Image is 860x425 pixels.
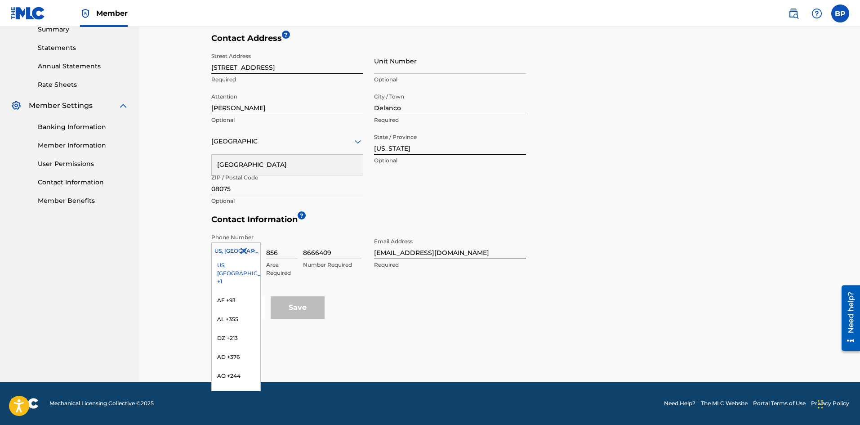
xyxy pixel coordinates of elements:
[38,43,129,53] a: Statements
[211,215,793,229] h5: Contact Information
[788,8,799,19] img: search
[303,261,361,269] p: Number Required
[835,282,860,354] iframe: Resource Center
[212,291,260,310] div: AF +93
[96,8,128,18] span: Member
[815,382,860,425] iframe: Chat Widget
[811,8,822,19] img: help
[374,76,526,84] p: Optional
[24,59,59,66] span: (optional)
[49,399,154,407] span: Mechanical Licensing Collective © 2025
[38,122,129,132] a: Banking Information
[374,116,526,124] p: Required
[212,310,260,329] div: AL +355
[808,4,826,22] div: Help
[38,196,129,206] a: Member Benefits
[212,155,363,175] div: [GEOGRAPHIC_DATA]
[4,81,74,89] span: Copyright
[212,329,260,348] div: DZ +213
[664,399,695,407] a: Need Help?
[4,81,173,98] span: - For those who handle matters related to copyright issues.
[4,59,24,66] span: Legal
[11,398,39,409] img: logo
[11,100,22,111] img: Member Settings
[374,157,526,165] p: Optional
[31,5,62,12] span: required
[4,59,178,75] span: - For a legal contact or representative that works for your Member.
[211,197,363,205] p: Optional
[38,141,129,150] a: Member Information
[38,178,129,187] a: Contact Information
[784,4,802,22] a: Public Search
[38,80,129,89] a: Rate Sheets
[266,261,298,277] p: Area Required
[4,36,32,44] span: Finance
[831,4,849,22] div: User Menu
[212,385,260,404] div: AI +1264
[4,36,188,53] span: - For those that handle your Member’s financial matters.
[211,76,363,84] p: Required
[38,62,129,71] a: Annual Statements
[4,5,31,12] span: Public (
[374,261,526,269] p: Required
[811,399,849,407] a: Privacy Policy
[211,33,526,48] h5: Contact Address
[38,159,129,169] a: User Permissions
[62,5,64,12] span: )
[38,25,129,34] a: Summary
[39,81,74,89] span: (optional)
[753,399,806,407] a: Portal Terms of Use
[211,116,363,124] p: Optional
[29,100,93,111] span: Member Settings
[11,7,45,20] img: MLC Logo
[80,8,91,19] img: Top Rightsholder
[818,391,823,418] div: Drag
[701,399,748,407] a: The MLC Website
[212,348,260,367] div: AD +376
[212,367,260,385] div: AO +244
[298,211,306,219] span: ?
[32,36,67,44] span: (optional)
[4,5,190,30] span: - This contact information will appear in the Public Search. NOTE: The Public contact can be anon...
[282,31,290,39] span: ?
[212,256,260,291] div: US, [GEOGRAPHIC_DATA] +1
[118,100,129,111] img: expand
